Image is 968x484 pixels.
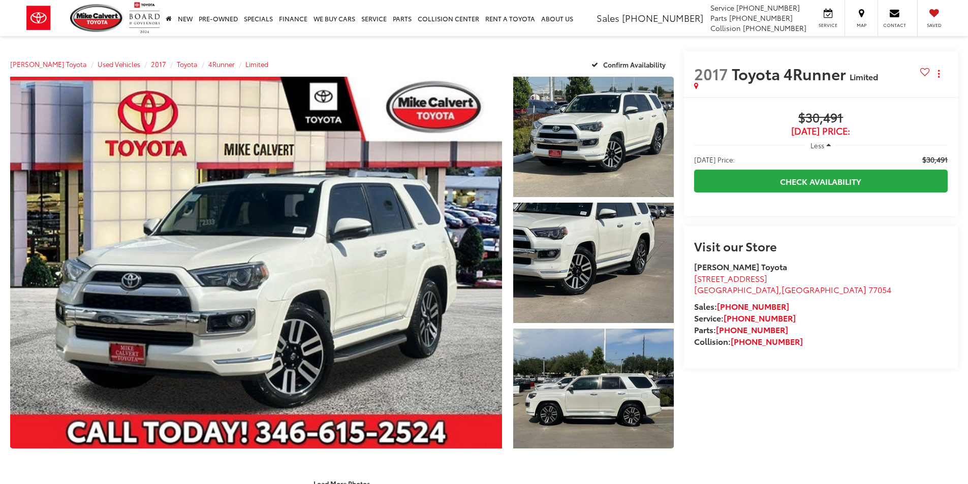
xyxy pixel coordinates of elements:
[923,22,945,28] span: Saved
[710,3,734,13] span: Service
[208,59,235,69] a: 4Runner
[511,327,675,450] img: 2017 Toyota 4Runner Limited
[513,77,674,197] a: Expand Photo 1
[694,239,948,252] h2: Visit our Store
[729,13,793,23] span: [PHONE_NUMBER]
[732,62,850,84] span: Toyota 4Runner
[694,335,803,347] strong: Collision:
[850,22,872,28] span: Map
[716,324,788,335] a: [PHONE_NUMBER]
[603,60,666,69] span: Confirm Availability
[694,283,891,295] span: ,
[922,154,948,165] span: $30,491
[694,283,779,295] span: [GEOGRAPHIC_DATA]
[810,141,824,150] span: Less
[511,75,675,198] img: 2017 Toyota 4Runner Limited
[694,111,948,126] span: $30,491
[245,59,268,69] a: Limited
[710,23,741,33] span: Collision
[694,170,948,192] a: Check Availability
[710,13,727,23] span: Parts
[938,70,940,78] span: dropdown dots
[736,3,800,13] span: [PHONE_NUMBER]
[850,71,878,82] span: Limited
[694,312,796,324] strong: Service:
[151,59,166,69] a: 2017
[817,22,839,28] span: Service
[694,126,948,136] span: [DATE] Price:
[694,324,788,335] strong: Parts:
[694,261,787,272] strong: [PERSON_NAME] Toyota
[622,11,703,24] span: [PHONE_NUMBER]
[586,55,674,73] button: Confirm Availability
[805,136,836,154] button: Less
[883,22,906,28] span: Contact
[694,272,767,284] span: [STREET_ADDRESS]
[694,300,789,312] strong: Sales:
[5,75,507,450] img: 2017 Toyota 4Runner Limited
[70,4,124,32] img: Mike Calvert Toyota
[717,300,789,312] a: [PHONE_NUMBER]
[98,59,140,69] a: Used Vehicles
[177,59,198,69] a: Toyota
[694,272,891,296] a: [STREET_ADDRESS] [GEOGRAPHIC_DATA],[GEOGRAPHIC_DATA] 77054
[930,64,948,82] button: Actions
[597,11,619,24] span: Sales
[731,335,803,347] a: [PHONE_NUMBER]
[868,283,891,295] span: 77054
[694,154,735,165] span: [DATE] Price:
[513,203,674,323] a: Expand Photo 2
[511,201,675,324] img: 2017 Toyota 4Runner Limited
[694,62,728,84] span: 2017
[513,329,674,449] a: Expand Photo 3
[782,283,866,295] span: [GEOGRAPHIC_DATA]
[10,77,502,448] a: Expand Photo 0
[10,59,87,69] a: [PERSON_NAME] Toyota
[724,312,796,324] a: [PHONE_NUMBER]
[743,23,806,33] span: [PHONE_NUMBER]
